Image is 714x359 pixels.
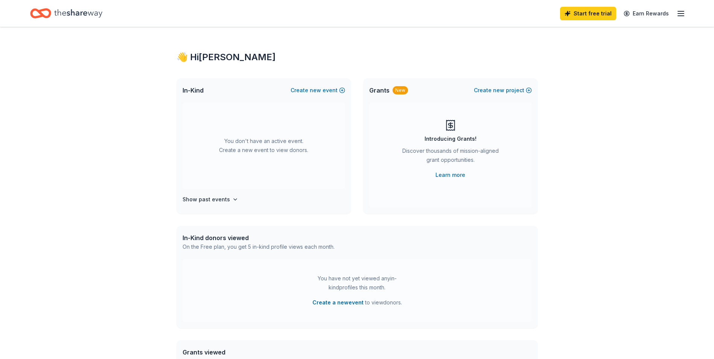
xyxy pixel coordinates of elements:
[30,5,102,22] a: Home
[183,195,238,204] button: Show past events
[183,102,345,189] div: You don't have an active event. Create a new event to view donors.
[312,298,364,307] button: Create a newevent
[177,51,538,63] div: 👋 Hi [PERSON_NAME]
[399,146,502,167] div: Discover thousands of mission-aligned grant opportunities.
[183,86,204,95] span: In-Kind
[183,233,335,242] div: In-Kind donors viewed
[369,86,390,95] span: Grants
[493,86,504,95] span: new
[183,348,330,357] div: Grants viewed
[560,7,616,20] a: Start free trial
[310,86,321,95] span: new
[393,86,408,94] div: New
[310,274,404,292] div: You have not yet viewed any in-kind profiles this month.
[474,86,532,95] button: Createnewproject
[291,86,345,95] button: Createnewevent
[435,170,465,179] a: Learn more
[312,298,402,307] span: to view donors .
[183,242,335,251] div: On the Free plan, you get 5 in-kind profile views each month.
[619,7,673,20] a: Earn Rewards
[183,195,230,204] h4: Show past events
[425,134,477,143] div: Introducing Grants!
